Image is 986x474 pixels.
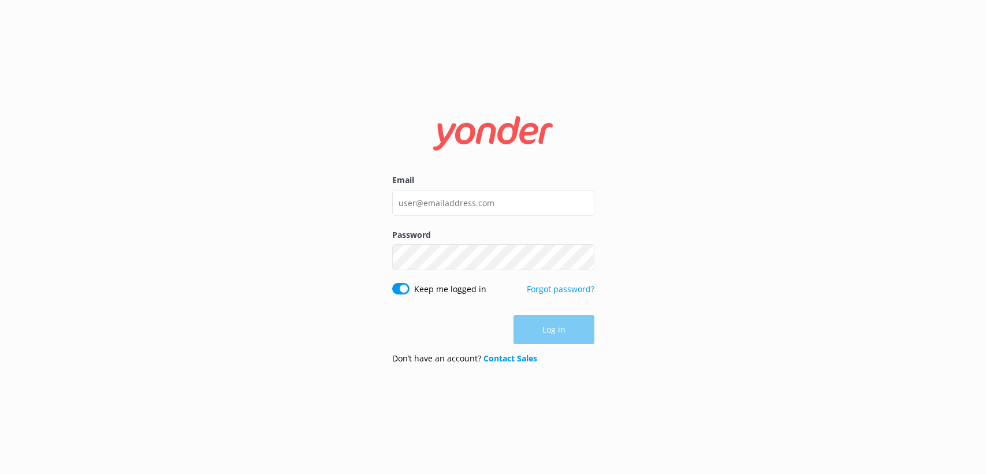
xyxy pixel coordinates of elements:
input: user@emailaddress.com [392,190,594,216]
label: Keep me logged in [414,283,486,296]
label: Password [392,229,594,241]
p: Don’t have an account? [392,352,537,365]
button: Show password [571,246,594,269]
label: Email [392,174,594,186]
a: Forgot password? [527,283,594,294]
a: Contact Sales [483,353,537,364]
